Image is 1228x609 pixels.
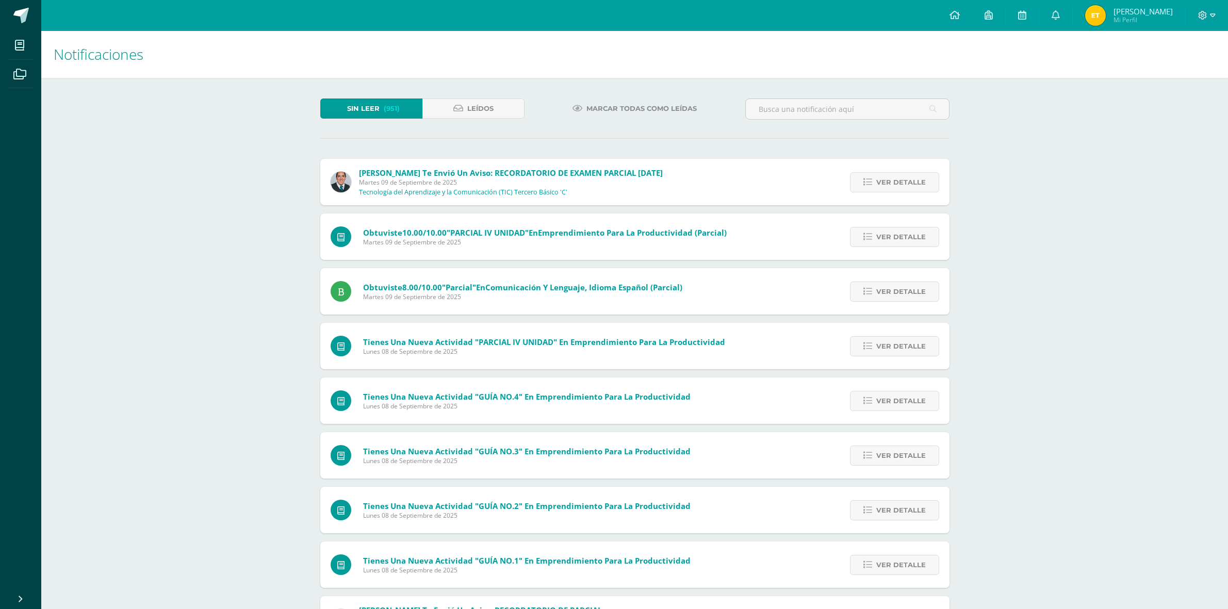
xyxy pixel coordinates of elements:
[876,227,926,246] span: Ver detalle
[1085,5,1106,26] img: 56e57abfb7bc50cc3386f790684ec439.png
[876,446,926,465] span: Ver detalle
[363,566,691,574] span: Lunes 08 de Septiembre de 2025
[363,391,691,402] span: Tienes una nueva actividad "GUÍA NO.4" En Emprendimiento para la Productividad
[876,501,926,520] span: Ver detalle
[876,282,926,301] span: Ver detalle
[402,227,447,238] span: 10.00/10.00
[363,501,691,511] span: Tienes una nueva actividad "GUÍA NO.2" En Emprendimiento para la Productividad
[363,511,691,520] span: Lunes 08 de Septiembre de 2025
[560,98,710,119] a: Marcar todas como leídas
[586,99,697,118] span: Marcar todas como leídas
[876,555,926,574] span: Ver detalle
[331,172,351,192] img: 2306758994b507d40baaa54be1d4aa7e.png
[384,99,400,118] span: (951)
[363,347,725,356] span: Lunes 08 de Septiembre de 2025
[422,98,525,119] a: Leídos
[876,391,926,410] span: Ver detalle
[1114,15,1173,24] span: Mi Perfil
[876,173,926,192] span: Ver detalle
[363,402,691,410] span: Lunes 08 de Septiembre de 2025
[347,99,380,118] span: Sin leer
[363,456,691,465] span: Lunes 08 de Septiembre de 2025
[359,168,663,178] span: [PERSON_NAME] te envió un aviso: RECORDATORIO DE EXAMEN PARCIAL [DATE]
[359,188,567,196] p: Tecnología del Aprendizaje y la Comunicación (TIC) Tercero Básico 'C'
[363,227,727,238] span: Obtuviste en
[746,99,949,119] input: Busca una notificación aquí
[320,98,422,119] a: Sin leer(951)
[363,292,682,301] span: Martes 09 de Septiembre de 2025
[447,227,529,238] span: "PARCIAL IV UNIDAD"
[402,282,442,292] span: 8.00/10.00
[442,282,476,292] span: "Parcial"
[359,178,663,187] span: Martes 09 de Septiembre de 2025
[876,337,926,356] span: Ver detalle
[538,227,727,238] span: Emprendimiento para la Productividad (Parcial)
[363,282,682,292] span: Obtuviste en
[54,44,143,64] span: Notificaciones
[363,446,691,456] span: Tienes una nueva actividad "GUÍA NO.3" En Emprendimiento para la Productividad
[363,238,727,246] span: Martes 09 de Septiembre de 2025
[363,337,725,347] span: Tienes una nueva actividad "PARCIAL IV UNIDAD" En Emprendimiento para la Productividad
[363,555,691,566] span: Tienes una nueva actividad "GUÍA NO.1" En Emprendimiento para la Productividad
[467,99,494,118] span: Leídos
[1114,6,1173,17] span: [PERSON_NAME]
[485,282,682,292] span: Comunicación y Lenguaje, Idioma Español (Parcial)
